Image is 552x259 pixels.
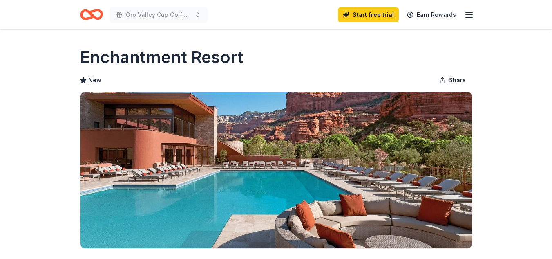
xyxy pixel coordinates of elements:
button: Share [433,72,472,88]
h1: Enchantment Resort [80,46,244,69]
span: Share [449,75,466,85]
img: Image for Enchantment Resort [80,92,472,248]
button: Oro Valley Cup Golf Tournament [110,7,208,23]
span: Oro Valley Cup Golf Tournament [126,10,191,20]
a: Start free trial [338,7,399,22]
a: Earn Rewards [402,7,461,22]
a: Home [80,5,103,24]
span: New [88,75,101,85]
